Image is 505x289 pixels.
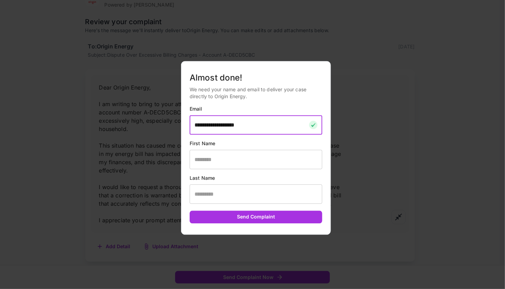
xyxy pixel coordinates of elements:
[190,211,322,224] button: Send Complaint
[190,73,322,84] h5: Almost done!
[190,140,322,147] p: First Name
[190,86,322,100] p: We need your name and email to deliver your case directly to Origin Energy.
[190,175,322,182] p: Last Name
[309,121,317,129] img: checkmark
[190,106,322,113] p: Email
